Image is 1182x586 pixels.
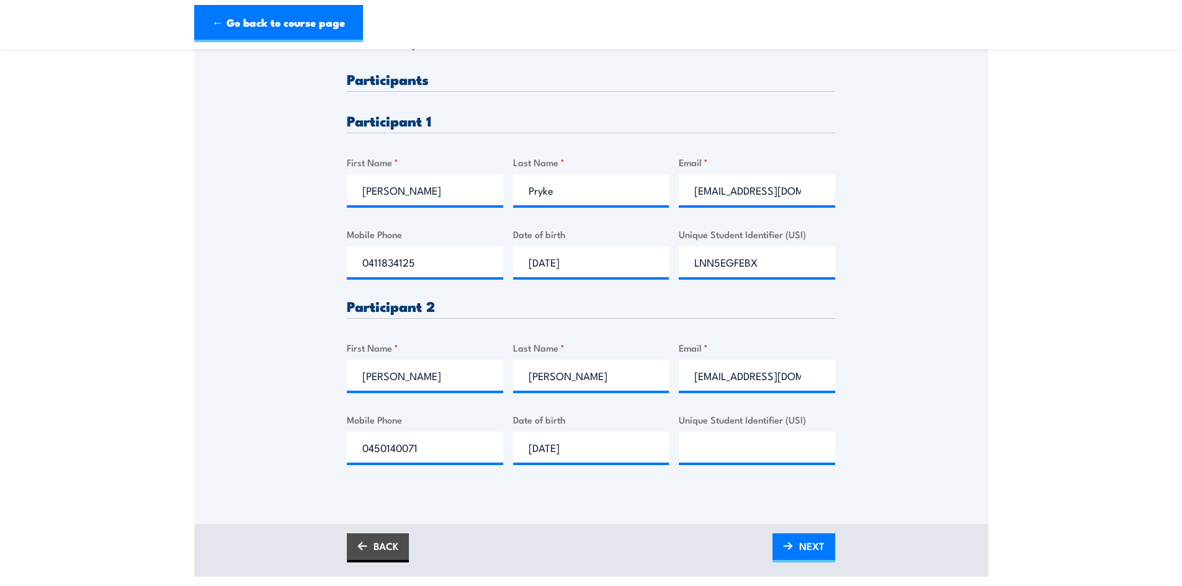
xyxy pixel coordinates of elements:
[513,412,669,427] label: Date of birth
[513,340,669,355] label: Last Name
[347,299,835,313] h3: Participant 2
[772,533,835,562] a: NEXT
[799,530,825,562] span: NEXT
[347,155,503,169] label: First Name
[679,227,835,241] label: Unique Student Identifier (USI)
[679,155,835,169] label: Email
[347,227,503,241] label: Mobile Phone
[679,412,835,427] label: Unique Student Identifier (USI)
[347,113,835,128] h3: Participant 1
[347,72,835,86] h3: Participants
[194,5,363,42] a: ← Go back to course page
[347,340,503,355] label: First Name
[679,340,835,355] label: Email
[347,533,409,562] a: BACK
[513,155,669,169] label: Last Name
[347,412,503,427] label: Mobile Phone
[513,227,669,241] label: Date of birth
